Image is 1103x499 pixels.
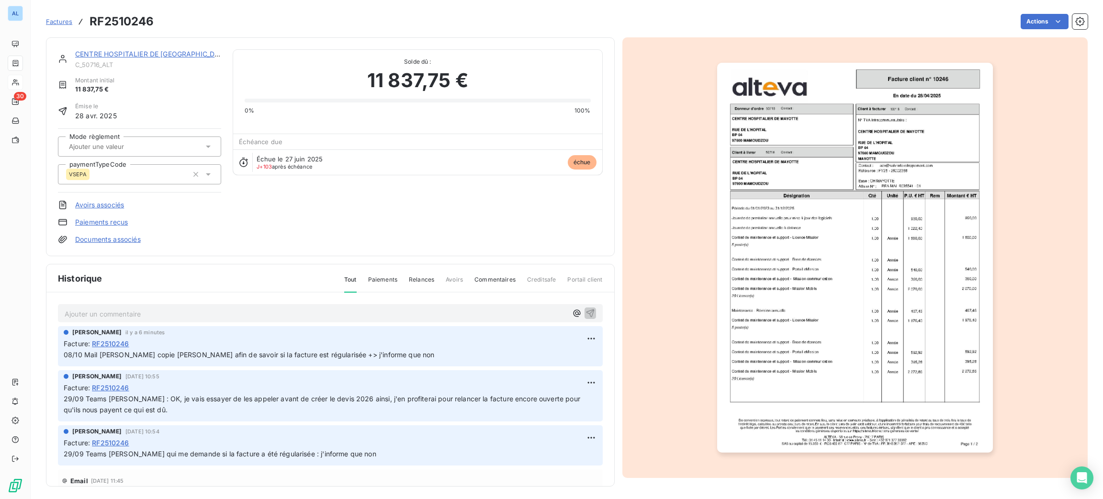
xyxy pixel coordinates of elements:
[75,76,114,85] span: Montant initial
[92,383,129,393] span: RF2510246
[72,328,122,337] span: [PERSON_NAME]
[64,339,90,349] span: Facture :
[46,17,72,26] a: Factures
[125,429,159,434] span: [DATE] 10:54
[75,111,117,121] span: 28 avr. 2025
[574,106,591,115] span: 100%
[64,351,435,359] span: 08/10 Mail [PERSON_NAME] copie [PERSON_NAME] afin de savoir si la facture est régularisée +> j'in...
[75,217,128,227] a: Paiements reçus
[245,57,590,66] span: Solde dû :
[90,13,154,30] h3: RF2510246
[72,427,122,436] span: [PERSON_NAME]
[64,383,90,393] span: Facture :
[8,6,23,21] div: AL
[75,200,124,210] a: Avoirs associés
[14,92,26,101] span: 30
[1021,14,1069,29] button: Actions
[245,106,254,115] span: 0%
[344,275,357,293] span: Tout
[70,477,88,485] span: Email
[64,450,376,458] span: 29/09 Teams [PERSON_NAME] qui me demande si la facture a été régularisée : j'informe que non
[125,329,165,335] span: il y a 6 minutes
[1070,466,1093,489] div: Open Intercom Messenger
[69,171,87,177] span: VSEPA
[567,275,602,292] span: Portail client
[64,438,90,448] span: Facture :
[92,339,129,349] span: RF2510246
[474,275,516,292] span: Commentaires
[68,142,164,151] input: Ajouter une valeur
[75,85,114,94] span: 11 837,75 €
[368,275,397,292] span: Paiements
[257,155,323,163] span: Échue le 27 juin 2025
[72,372,122,381] span: [PERSON_NAME]
[257,163,272,170] span: J+103
[367,66,468,95] span: 11 837,75 €
[125,374,159,379] span: [DATE] 10:55
[409,275,434,292] span: Relances
[46,18,72,25] span: Factures
[257,164,312,170] span: après échéance
[92,438,129,448] span: RF2510246
[527,275,556,292] span: Creditsafe
[75,50,230,58] a: CENTRE HOSPITALIER DE [GEOGRAPHIC_DATA]
[75,61,221,68] span: C_50716_ALT
[75,102,117,111] span: Émise le
[239,138,282,146] span: Échéance due
[717,63,993,453] img: invoice_thumbnail
[8,478,23,493] img: Logo LeanPay
[446,275,463,292] span: Avoirs
[91,478,124,484] span: [DATE] 11:45
[58,272,102,285] span: Historique
[75,235,141,244] a: Documents associés
[568,155,597,170] span: échue
[64,395,582,414] span: 29/09 Teams [PERSON_NAME] : OK, je vais essayer de les appeler avant de créer le devis 2026 ainsi...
